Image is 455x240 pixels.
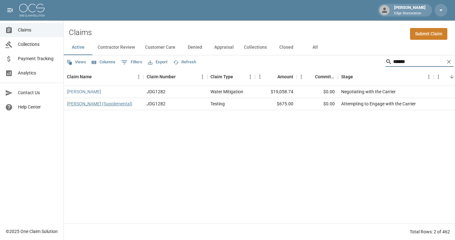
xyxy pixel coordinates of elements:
button: Denied [180,40,209,55]
span: Analytics [18,70,58,76]
button: Menu [246,72,255,81]
h2: Claims [69,28,92,37]
div: Total Rows: 2 of 462 [410,229,450,235]
div: Committed Amount [315,68,335,86]
button: Sort [306,72,315,81]
div: [PERSON_NAME] [392,4,428,16]
div: JDG1282 [147,88,165,95]
button: Clear [444,57,454,67]
button: Collections [239,40,272,55]
span: Claims [18,27,58,33]
button: Select columns [90,57,117,67]
button: All [301,40,329,55]
div: Committed Amount [297,68,338,86]
button: Export [146,57,169,67]
button: Show filters [120,57,144,67]
button: Contractor Review [92,40,140,55]
button: Views [65,57,88,67]
div: Claim Name [64,68,143,86]
div: © 2025 One Claim Solution [6,228,58,235]
button: Menu [297,72,306,81]
div: Claim Name [67,68,92,86]
div: Testing [210,101,225,107]
a: [PERSON_NAME] [67,88,101,95]
button: Menu [424,72,434,81]
button: Menu [134,72,143,81]
span: Collections [18,41,58,48]
div: Amount [277,68,293,86]
span: Payment Tracking [18,55,58,62]
div: dynamic tabs [64,40,455,55]
div: $0.00 [297,98,338,110]
button: open drawer [4,4,17,17]
div: Search [385,57,454,68]
button: Closed [272,40,301,55]
div: Claim Type [210,68,233,86]
button: Refresh [172,57,198,67]
div: $19,058.74 [255,86,297,98]
div: $675.00 [255,98,297,110]
div: $0.00 [297,86,338,98]
button: Customer Care [140,40,180,55]
span: Contact Us [18,89,58,96]
p: Edge Restoration [394,11,426,16]
a: Submit Claim [410,28,447,40]
div: JDG1282 [147,101,165,107]
div: Stage [341,68,353,86]
button: Menu [434,72,443,81]
div: Amount [255,68,297,86]
div: Attempting to Engage with the Carrier [341,101,416,107]
div: Negotiating with the Carrier [341,88,396,95]
button: Sort [176,72,185,81]
div: Claim Number [143,68,207,86]
button: Sort [353,72,362,81]
a: [PERSON_NAME] (Supplemental) [67,101,132,107]
button: Active [64,40,92,55]
div: Water Mitigation [210,88,243,95]
button: Menu [198,72,207,81]
div: Stage [338,68,434,86]
button: Appraisal [209,40,239,55]
button: Sort [268,72,277,81]
span: Help Center [18,104,58,110]
button: Sort [233,72,242,81]
button: Sort [92,72,101,81]
div: Claim Number [147,68,176,86]
button: Menu [255,72,265,81]
div: Claim Type [207,68,255,86]
img: ocs-logo-white-transparent.png [19,4,45,17]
